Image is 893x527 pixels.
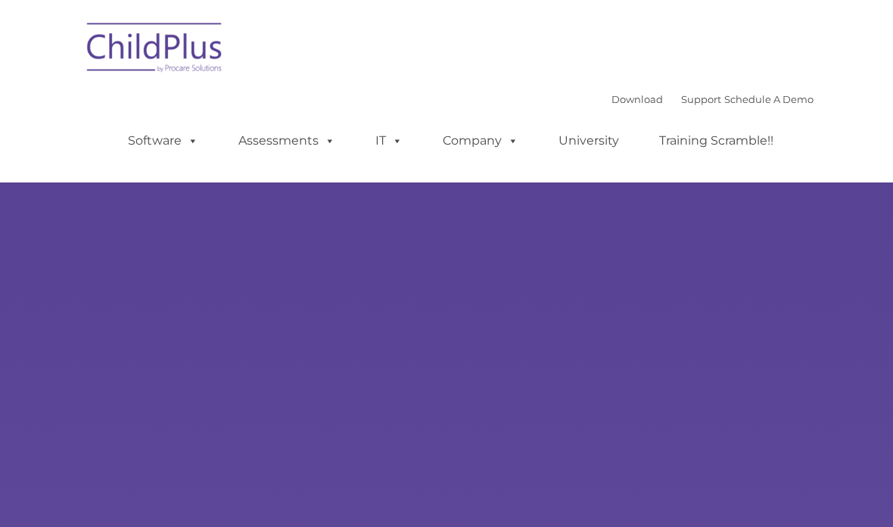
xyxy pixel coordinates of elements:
a: Training Scramble!! [644,126,789,156]
a: Support [681,93,721,105]
a: University [543,126,634,156]
a: Schedule A Demo [724,93,814,105]
a: Software [113,126,213,156]
img: ChildPlus by Procare Solutions [79,12,231,88]
a: IT [360,126,418,156]
a: Company [428,126,534,156]
a: Assessments [223,126,350,156]
font: | [611,93,814,105]
a: Download [611,93,663,105]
